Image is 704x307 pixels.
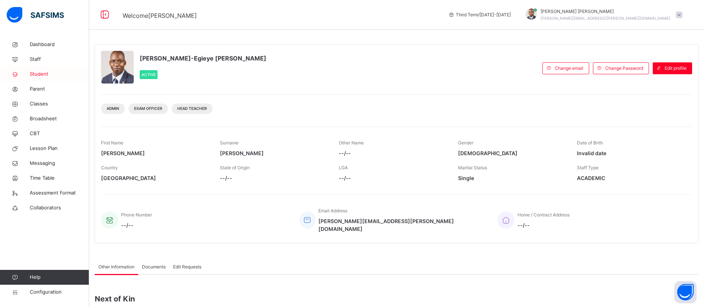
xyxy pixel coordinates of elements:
[665,65,687,72] span: Edit profile
[7,7,64,23] img: safsims
[30,115,89,123] span: Broadsheet
[577,149,685,157] span: Invalid date
[339,174,447,182] span: --/--
[458,165,487,170] span: Marital Status
[518,212,570,218] span: Home / Contract Address
[134,106,162,111] span: Exam Officer
[220,165,250,170] span: State of Origin
[121,212,152,218] span: Phone Number
[95,293,698,304] span: Next of Kin
[30,41,89,48] span: Dashboard
[541,16,670,20] span: [PERSON_NAME][EMAIL_ADDRESS][PERSON_NAME][DOMAIN_NAME]
[30,85,89,93] span: Parent
[339,165,348,170] span: LGA
[674,281,697,303] button: Open asap
[101,165,118,170] span: Country
[142,72,156,77] span: Active
[30,56,89,63] span: Staff
[30,274,89,281] span: Help
[555,65,583,72] span: Change email
[123,12,197,19] span: Welcome [PERSON_NAME]
[577,165,598,170] span: Staff Type
[30,130,89,137] span: CBT
[140,54,266,63] span: [PERSON_NAME]-Egieye [PERSON_NAME]
[220,149,328,157] span: [PERSON_NAME]
[142,264,166,270] span: Documents
[173,264,201,270] span: Edit Requests
[458,174,566,182] span: Single
[458,149,566,157] span: [DEMOGRAPHIC_DATA]
[30,204,89,212] span: Collaborators
[30,160,89,167] span: Messaging
[30,174,89,182] span: Time Table
[458,140,473,146] span: Gender
[107,106,119,111] span: Admin
[121,221,152,229] span: --/--
[30,288,89,296] span: Configuration
[220,140,239,146] span: Surname
[177,106,207,111] span: Head Teacher
[30,100,89,108] span: Classes
[518,221,570,229] span: --/--
[448,12,511,18] span: session/term information
[339,140,364,146] span: Other Name
[577,140,603,146] span: Date of Birth
[101,149,209,157] span: [PERSON_NAME]
[518,8,686,22] div: Paul-EgieyeMichael
[318,217,487,233] span: [PERSON_NAME][EMAIL_ADDRESS][PERSON_NAME][DOMAIN_NAME]
[101,140,123,146] span: First Name
[101,174,209,182] span: [GEOGRAPHIC_DATA]
[98,264,134,270] span: Other Information
[605,65,643,72] span: Change Password
[30,189,89,197] span: Assessment Format
[541,8,670,15] span: [PERSON_NAME] [PERSON_NAME]
[318,208,347,213] span: Email Address
[339,149,447,157] span: --/--
[220,174,328,182] span: --/--
[30,145,89,152] span: Lesson Plan
[30,71,89,78] span: Student
[577,174,685,182] span: ACADEMIC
